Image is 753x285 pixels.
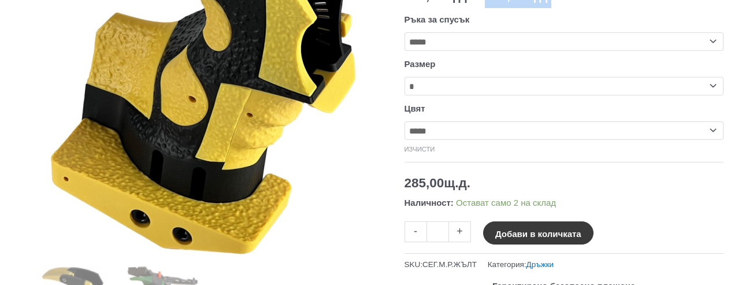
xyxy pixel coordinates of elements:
font: щ.д. [444,176,470,190]
font: СЕГ.М.Р.ЖЪЛТ [422,260,477,269]
font: Категория: [488,260,526,269]
font: + [457,225,463,237]
font: Изчисти [405,146,435,153]
a: Изчистване на опциите [405,146,435,153]
input: Количество на продукта [426,221,449,242]
font: Цвят [405,103,425,113]
font: Размер [405,59,436,69]
a: + [449,221,471,242]
font: Ръка за спусък [405,14,470,24]
font: Остават само 2 на склад [456,198,556,208]
font: Наличност: [405,198,454,208]
font: 285,00 [405,176,444,190]
font: - [414,225,417,237]
button: Добави в количката [483,221,594,244]
a: Дръжки [526,260,554,269]
a: - [405,221,426,242]
font: Добави в количката [495,229,581,239]
font: SKU: [405,260,423,269]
